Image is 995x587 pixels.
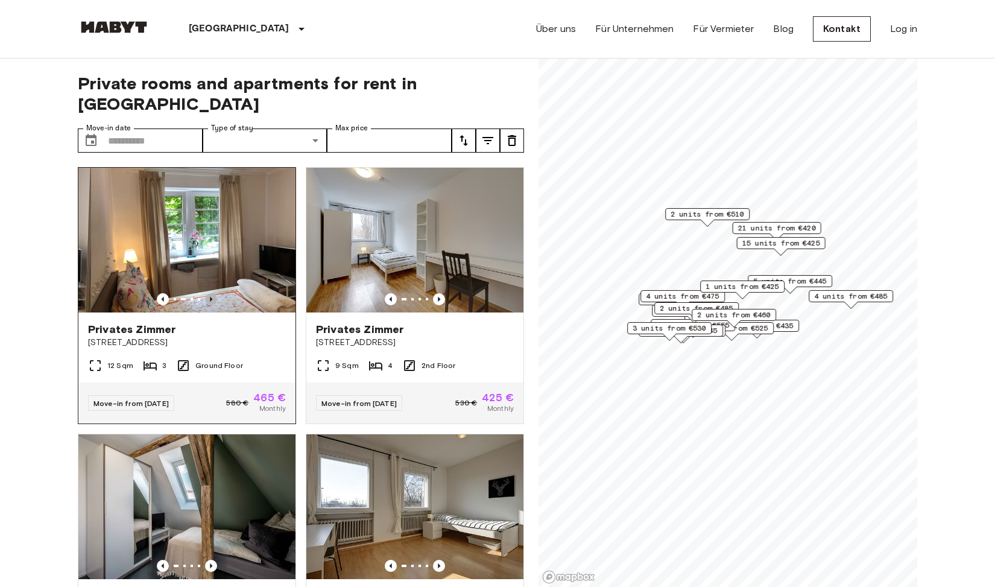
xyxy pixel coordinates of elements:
[86,123,131,133] label: Move-in date
[107,360,133,371] span: 12 Sqm
[700,281,785,299] div: Map marker
[259,403,286,414] span: Monthly
[654,302,739,321] div: Map marker
[627,322,712,341] div: Map marker
[738,223,816,233] span: 21 units from €420
[306,434,523,579] img: Marketing picture of unit DE-09-006-05M
[773,22,794,36] a: Blog
[737,237,826,256] div: Map marker
[306,168,523,313] img: Marketing picture of unit DE-09-022-04M
[253,392,286,403] span: 465 €
[748,275,832,294] div: Map marker
[91,168,308,313] img: Marketing picture of unit DE-09-012-002-01HF
[733,222,821,241] div: Map marker
[321,399,397,408] span: Move-in from [DATE]
[476,129,500,153] button: tune
[316,337,514,349] span: [STREET_ADDRESS]
[652,305,736,323] div: Map marker
[809,290,893,309] div: Map marker
[671,209,744,220] span: 2 units from €510
[78,167,296,424] a: Marketing picture of unit DE-09-012-002-01HFMarketing picture of unit DE-09-012-002-01HFPrevious ...
[88,322,175,337] span: Privates Zimmer
[692,309,776,328] div: Map marker
[651,319,735,338] div: Map marker
[78,73,524,114] span: Private rooms and apartments for rent in [GEOGRAPHIC_DATA]
[536,22,576,36] a: Über uns
[433,560,445,572] button: Previous image
[813,16,871,42] a: Kontakt
[665,208,750,227] div: Map marker
[753,276,827,287] span: 5 units from €445
[742,238,820,249] span: 15 units from €425
[195,360,243,371] span: Ground Floor
[422,360,455,371] span: 2nd Floor
[335,360,359,371] span: 9 Sqm
[385,560,397,572] button: Previous image
[157,293,169,305] button: Previous image
[890,22,917,36] a: Log in
[633,323,706,334] span: 3 units from €530
[388,360,393,371] span: 4
[500,129,524,153] button: tune
[433,293,445,305] button: Previous image
[162,360,166,371] span: 3
[695,323,768,334] span: 2 units from €525
[78,21,150,33] img: Habyt
[595,22,674,36] a: Für Unternehmen
[644,325,718,336] span: 1 units from €445
[482,392,514,403] span: 425 €
[78,434,295,579] img: Marketing picture of unit DE-09-016-001-05HF
[693,22,754,36] a: Für Vermieter
[720,320,794,331] span: 5 units from €435
[814,291,888,302] span: 4 units from €485
[226,398,248,408] span: 580 €
[205,560,217,572] button: Previous image
[452,129,476,153] button: tune
[660,303,733,314] span: 2 units from €485
[487,403,514,414] span: Monthly
[205,293,217,305] button: Previous image
[639,293,723,312] div: Map marker
[335,123,368,133] label: Max price
[88,337,286,349] span: [STREET_ADDRESS]
[211,123,253,133] label: Type of stay
[455,398,477,408] span: 530 €
[306,167,524,424] a: Marketing picture of unit DE-09-022-04MPrevious imagePrevious imagePrivates Zimmer[STREET_ADDRESS...
[316,322,403,337] span: Privates Zimmer
[646,291,719,302] span: 4 units from €475
[79,129,103,153] button: Choose date
[189,22,289,36] p: [GEOGRAPHIC_DATA]
[93,399,169,408] span: Move-in from [DATE]
[640,290,725,309] div: Map marker
[542,570,595,584] a: Mapbox logo
[157,560,169,572] button: Previous image
[697,309,771,320] span: 2 units from €460
[706,281,779,292] span: 1 units from €425
[385,293,397,305] button: Previous image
